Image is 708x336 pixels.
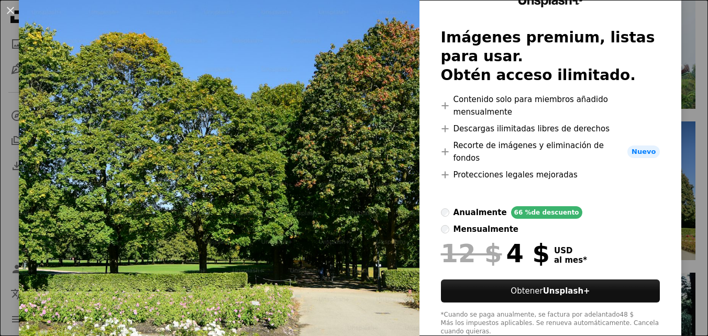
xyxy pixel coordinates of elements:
[441,208,449,217] input: anualmente66 %de descuento
[441,28,660,85] h2: Imágenes premium, listas para usar. Obtén acceso ilimitado.
[627,145,660,158] span: Nuevo
[441,139,660,164] li: Recorte de imágenes y eliminación de fondos
[441,311,660,336] div: *Cuando se paga anualmente, se factura por adelantado 48 $ Más los impuestos aplicables. Se renue...
[554,246,587,255] span: USD
[543,286,590,296] strong: Unsplash+
[453,223,518,236] div: mensualmente
[441,225,449,233] input: mensualmente
[441,240,550,267] div: 4 $
[441,279,660,303] button: ObtenerUnsplash+
[441,169,660,181] li: Protecciones legales mejoradas
[511,206,582,219] div: 66 % de descuento
[453,206,507,219] div: anualmente
[441,122,660,135] li: Descargas ilimitadas libres de derechos
[441,93,660,118] li: Contenido solo para miembros añadido mensualmente
[441,240,502,267] span: 12 $
[554,255,587,265] span: al mes *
